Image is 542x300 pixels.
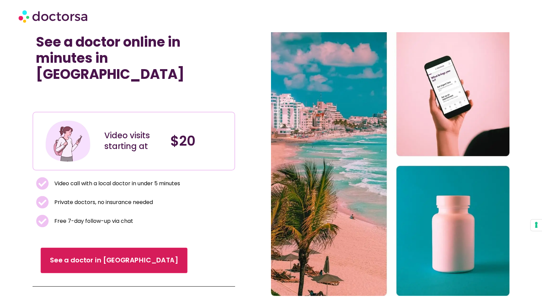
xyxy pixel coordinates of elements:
h4: $20 [170,133,230,149]
a: See a doctor in [GEOGRAPHIC_DATA] [41,248,187,273]
span: Private doctors, no insurance needed [53,198,153,207]
div: Video visits starting at [104,130,164,152]
button: Your consent preferences for tracking technologies [531,219,542,231]
iframe: Customer reviews powered by Trustpilot [36,89,137,97]
span: See a doctor in [GEOGRAPHIC_DATA] [50,256,178,265]
span: Video call with a local doctor in under 5 minutes [53,179,180,188]
img: Illustration depicting a young woman in a casual outfit, engaged with her smartphone. She has a p... [44,117,92,165]
iframe: Customer reviews powered by Trustpilot [36,97,232,105]
h1: See a doctor online in minutes in [GEOGRAPHIC_DATA] [36,34,232,82]
span: Free 7-day follow-up via chat [53,216,133,226]
img: A collage showing UTI medication, a smartphone displaying Doctorsa intake form, and a beach with ... [271,26,509,296]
